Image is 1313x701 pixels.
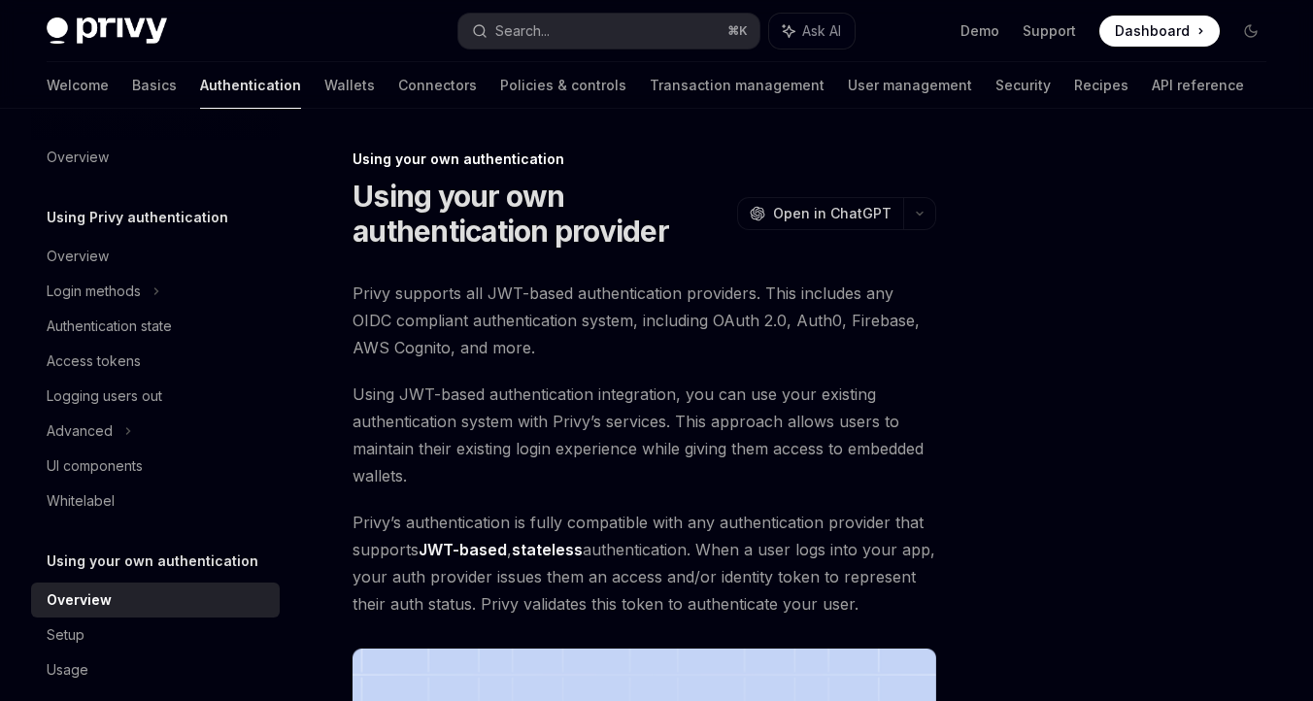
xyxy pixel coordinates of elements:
a: Basics [132,62,177,109]
div: Usage [47,658,88,682]
a: API reference [1152,62,1244,109]
img: dark logo [47,17,167,45]
a: Recipes [1074,62,1128,109]
a: UI components [31,449,280,484]
a: Policies & controls [500,62,626,109]
a: Welcome [47,62,109,109]
h5: Using Privy authentication [47,206,228,229]
a: Wallets [324,62,375,109]
span: Open in ChatGPT [773,204,892,223]
a: JWT-based [419,540,507,560]
a: Setup [31,618,280,652]
h5: Using your own authentication [47,550,258,573]
a: Whitelabel [31,484,280,518]
button: Open in ChatGPT [737,197,903,230]
a: Connectors [398,62,477,109]
div: Setup [47,623,84,647]
div: Overview [47,588,112,612]
a: Overview [31,583,280,618]
div: Login methods [47,280,141,303]
div: Whitelabel [47,489,115,513]
a: Support [1023,21,1076,41]
div: Authentication state [47,315,172,338]
a: Authentication state [31,309,280,344]
button: Search...⌘K [458,14,759,49]
div: Search... [495,19,550,43]
a: Security [995,62,1051,109]
div: Logging users out [47,384,162,408]
div: UI components [47,454,143,478]
div: Overview [47,245,109,268]
a: Access tokens [31,344,280,379]
div: Advanced [47,419,113,443]
div: Overview [47,146,109,169]
span: ⌘ K [727,23,748,39]
button: Toggle dark mode [1235,16,1266,47]
a: stateless [512,540,583,560]
a: Logging users out [31,379,280,414]
span: Ask AI [802,21,841,41]
span: Privy’s authentication is fully compatible with any authentication provider that supports , authe... [353,509,936,618]
a: Transaction management [650,62,825,109]
a: Usage [31,652,280,687]
div: Access tokens [47,350,141,373]
a: Overview [31,239,280,274]
span: Using JWT-based authentication integration, you can use your existing authentication system with ... [353,381,936,489]
button: Ask AI [769,14,855,49]
span: Privy supports all JWT-based authentication providers. This includes any OIDC compliant authentic... [353,280,936,361]
a: Dashboard [1099,16,1220,47]
div: Using your own authentication [353,150,936,169]
h1: Using your own authentication provider [353,179,729,249]
a: User management [848,62,972,109]
a: Authentication [200,62,301,109]
span: Dashboard [1115,21,1190,41]
a: Overview [31,140,280,175]
a: Demo [960,21,999,41]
